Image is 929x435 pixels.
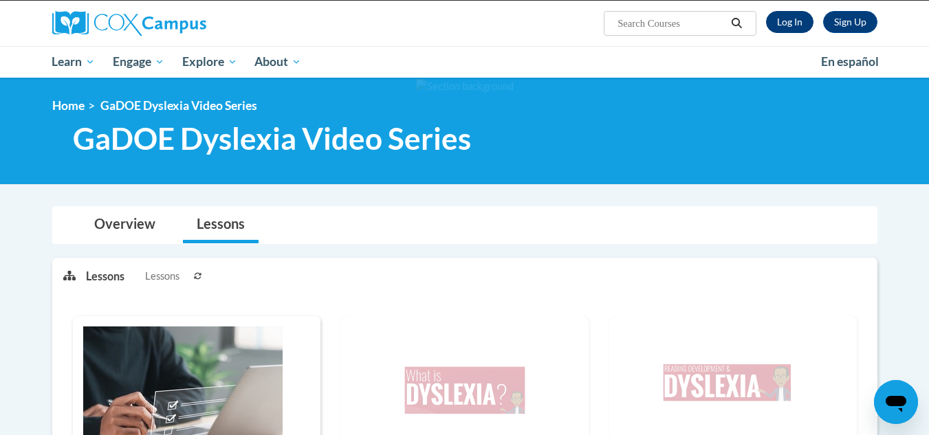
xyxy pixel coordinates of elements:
a: Cox Campus [52,11,314,36]
a: Learn [43,46,105,78]
span: En español [821,54,879,69]
a: Engage [104,46,173,78]
span: Lessons [145,269,179,284]
button: Search [726,15,747,32]
a: Overview [80,207,169,243]
a: Register [823,11,877,33]
a: Lessons [183,207,259,243]
a: Home [52,98,85,113]
a: Explore [173,46,246,78]
a: About [245,46,310,78]
img: Cox Campus [52,11,206,36]
span: Learn [52,54,95,70]
a: Log In [766,11,813,33]
span: About [254,54,301,70]
img: Section background [416,79,514,94]
input: Search Courses [616,15,726,32]
span: Explore [182,54,237,70]
span: GaDOE Dyslexia Video Series [73,120,471,157]
div: Main menu [32,46,898,78]
iframe: Button to launch messaging window [874,380,918,424]
span: GaDOE Dyslexia Video Series [100,98,257,113]
span: Engage [113,54,164,70]
p: Lessons [86,269,124,284]
a: En español [812,47,888,76]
